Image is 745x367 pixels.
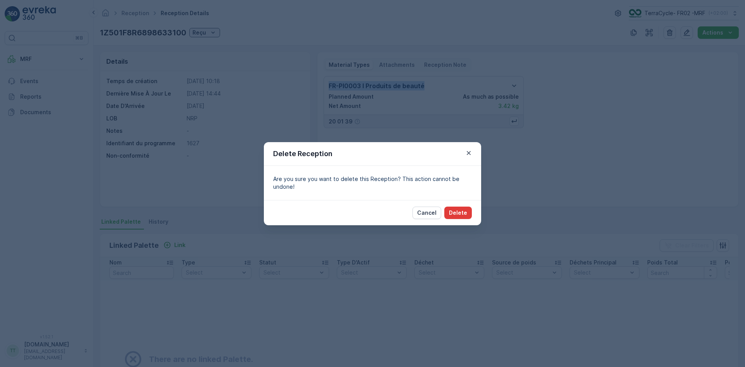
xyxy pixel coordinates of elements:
p: Delete [449,209,467,217]
button: Delete [444,207,472,219]
button: Cancel [412,207,441,219]
p: Are you sure you want to delete this Reception? This action cannot be undone! [273,175,472,191]
p: Delete Reception [273,148,333,159]
p: Cancel [417,209,437,217]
